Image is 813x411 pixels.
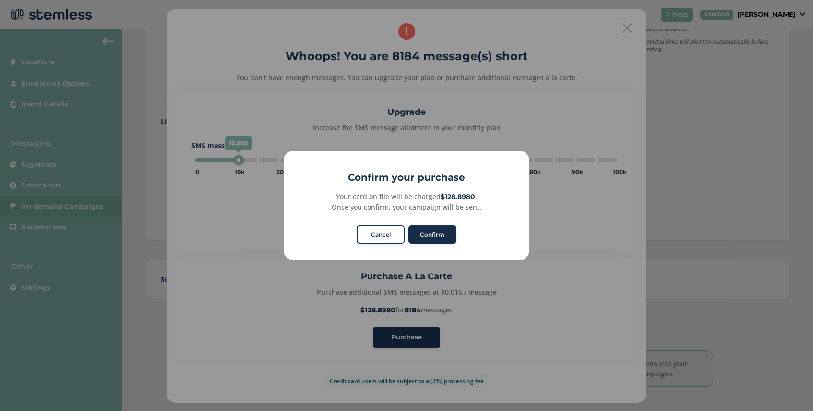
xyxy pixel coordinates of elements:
strong: $128.8980 [441,192,475,201]
button: Confirm [408,225,456,244]
div: Your card on file will be charged . Once you confirm, your campaign will be sent. [294,191,518,212]
h2: Confirm your purchase [284,170,529,185]
iframe: Chat Widget [765,365,813,411]
button: Cancel [357,225,405,244]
